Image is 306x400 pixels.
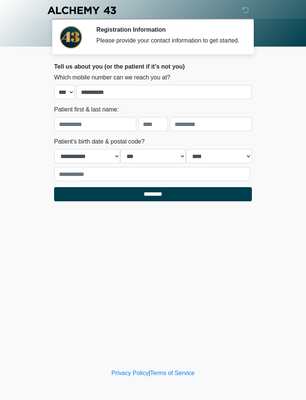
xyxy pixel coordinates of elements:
[60,26,82,48] img: Agent Avatar
[54,63,252,70] h2: Tell us about you (or the patient if it's not you)
[54,137,144,146] label: Patient's birth date & postal code?
[54,73,170,82] label: Which mobile number can we reach you at?
[150,370,194,376] a: Terms of Service
[54,105,119,114] label: Patient first & last name:
[47,6,117,15] img: Alchemy 43 Logo
[96,26,241,33] h2: Registration Information
[112,370,149,376] a: Privacy Policy
[149,370,150,376] a: |
[96,36,241,45] div: Please provide your contact information to get started.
